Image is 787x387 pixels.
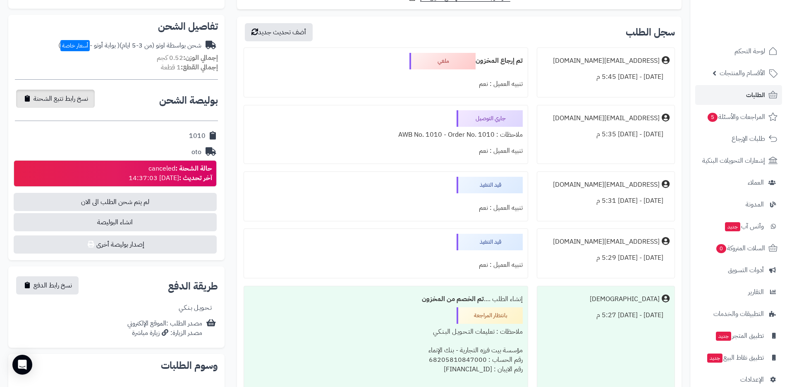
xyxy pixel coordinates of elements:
div: [DATE] - [DATE] 5:29 م [542,250,670,266]
small: 0.52 كجم [157,53,218,63]
button: إصدار بوليصة أخرى [14,235,217,254]
a: التطبيقات والخدمات [695,304,782,324]
div: تنبيه العميل : نعم [249,200,523,216]
div: [EMAIL_ADDRESS][DOMAIN_NAME] [553,56,660,66]
span: التطبيقات والخدمات [713,308,764,320]
span: لم يتم شحن الطلب الى الان [14,193,217,211]
a: لوحة التحكم [695,41,782,61]
span: التقارير [748,286,764,298]
strong: إجمالي الوزن: [183,53,218,63]
h2: بوليصة الشحن [159,95,218,105]
div: تـحـويـل بـنـكـي [179,303,212,313]
span: المدونة [746,199,764,210]
span: الإعدادات [740,374,764,385]
div: تنبيه العميل : نعم [249,143,523,159]
div: مصدر الزيارة: زيارة مباشرة [127,328,202,338]
h2: طريقة الدفع [168,281,218,291]
div: [DEMOGRAPHIC_DATA] [590,294,660,304]
div: تنبيه العميل : نعم [249,257,523,273]
a: السلات المتروكة0 [695,238,782,258]
span: العملاء [748,177,764,188]
div: جاري التوصيل [457,110,523,127]
span: 0 [716,244,726,253]
div: [DATE] - [DATE] 5:45 م [542,69,670,85]
div: [EMAIL_ADDRESS][DOMAIN_NAME] [553,114,660,123]
div: تنبيه العميل : نعم [249,76,523,92]
div: [EMAIL_ADDRESS][DOMAIN_NAME] [553,180,660,190]
span: انشاء البوليصة [14,213,217,231]
span: جديد [725,222,740,231]
h2: تفاصيل الشحن [15,21,218,31]
span: نسخ رابط تتبع الشحنة [33,94,88,104]
b: تم إرجاع المخزون [476,56,523,66]
a: التقارير [695,282,782,302]
a: الطلبات [695,85,782,105]
span: الأقسام والمنتجات [720,67,765,79]
span: جديد [716,332,731,341]
div: 1010 [189,131,206,141]
a: المراجعات والأسئلة5 [695,107,782,127]
span: 5 [708,113,718,122]
a: إشعارات التحويلات البنكية [695,151,782,171]
span: إشعارات التحويلات البنكية [702,155,765,166]
span: نسخ رابط الدفع [33,280,72,290]
button: نسخ رابط تتبع الشحنة [16,90,95,108]
strong: إجمالي القطع: [181,62,218,72]
div: إنشاء الطلب .... [249,291,523,307]
span: جديد [707,354,722,363]
div: Open Intercom Messenger [12,355,32,375]
div: [DATE] - [DATE] 5:27 م [542,307,670,323]
div: ملغي [409,53,476,69]
span: المراجعات والأسئلة [707,111,765,123]
span: أسعار خاصة [60,40,90,51]
div: ملاحظات : AWB No. 1010 - Order No. 1010 [249,127,523,143]
span: تطبيق نقاط البيع [706,352,764,363]
div: قيد التنفيذ [457,177,523,193]
div: [DATE] - [DATE] 5:31 م [542,193,670,209]
h2: وسوم الطلبات [15,361,218,370]
div: [EMAIL_ADDRESS][DOMAIN_NAME] [553,237,660,247]
small: 1 قطعة [161,62,218,72]
div: oto [191,147,201,157]
b: تم الخصم من المخزون [422,294,484,304]
div: بانتظار المراجعة [457,307,523,324]
span: ( بوابة أوتو - ) [58,40,120,50]
strong: آخر تحديث : [179,173,212,183]
span: السلات المتروكة [715,242,765,254]
a: العملاء [695,173,782,192]
span: وآتس آب [724,221,764,232]
div: canceled [DATE] 14:37:03 [129,164,212,183]
strong: حالة الشحنة : [175,164,212,173]
span: أدوات التسويق [728,264,764,276]
span: تطبيق المتجر [715,330,764,342]
span: طلبات الإرجاع [732,133,765,145]
span: لوحة التحكم [734,45,765,57]
a: تطبيق نقاط البيعجديد [695,348,782,368]
div: مصدر الطلب :الموقع الإلكتروني [127,319,202,338]
a: تطبيق المتجرجديد [695,326,782,346]
a: طلبات الإرجاع [695,129,782,149]
h3: سجل الطلب [626,27,675,37]
a: المدونة [695,195,782,214]
a: أدوات التسويق [695,260,782,280]
button: نسخ رابط الدفع [16,276,79,294]
div: قيد التنفيذ [457,234,523,250]
span: الطلبات [746,89,765,101]
div: [DATE] - [DATE] 5:35 م [542,126,670,142]
button: أضف تحديث جديد [245,23,313,41]
div: شحن بواسطة اوتو (من 3-5 ايام) [58,41,201,50]
a: وآتس آبجديد [695,216,782,236]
